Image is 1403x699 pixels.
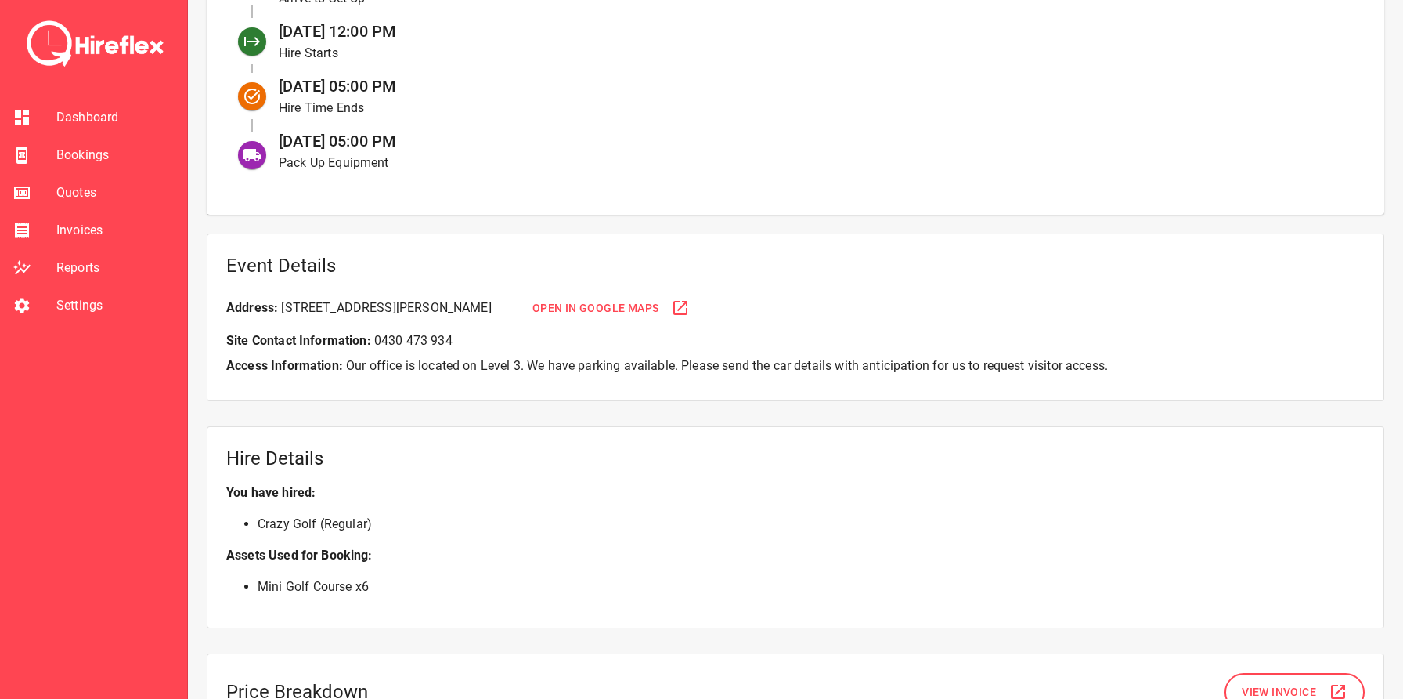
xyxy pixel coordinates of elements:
p: You have hired: [226,484,1365,502]
h5: Hire Details [226,446,1365,471]
span: [DATE] 05:00 PM [279,132,396,150]
div: [STREET_ADDRESS][PERSON_NAME] [226,299,492,317]
span: Open in Google Maps [532,299,659,318]
b: Site Contact Information: [226,333,371,348]
span: [DATE] 12:00 PM [279,22,396,41]
span: Dashboard [56,108,175,127]
p: Pack Up Equipment [279,154,1340,172]
span: Quotes [56,183,175,202]
p: Our office is located on Level 3. We have parking available. Please send the car details with ant... [226,357,1365,375]
span: [DATE] 05:00 PM [279,77,396,96]
b: Access Information: [226,358,343,373]
span: Bookings [56,146,175,165]
b: Address: [226,300,278,315]
span: Invoices [56,221,175,240]
span: Reports [56,259,175,277]
span: Settings [56,296,175,315]
li: Crazy Golf (Regular) [258,515,1365,534]
p: Hire Starts [279,44,1340,63]
p: Hire Time Ends [279,99,1340,118]
p: Assets Used for Booking: [226,546,1365,565]
h5: Event Details [226,253,1365,278]
li: Mini Golf Course x 6 [258,578,1365,596]
p: 0430 473 934 [226,331,1365,350]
